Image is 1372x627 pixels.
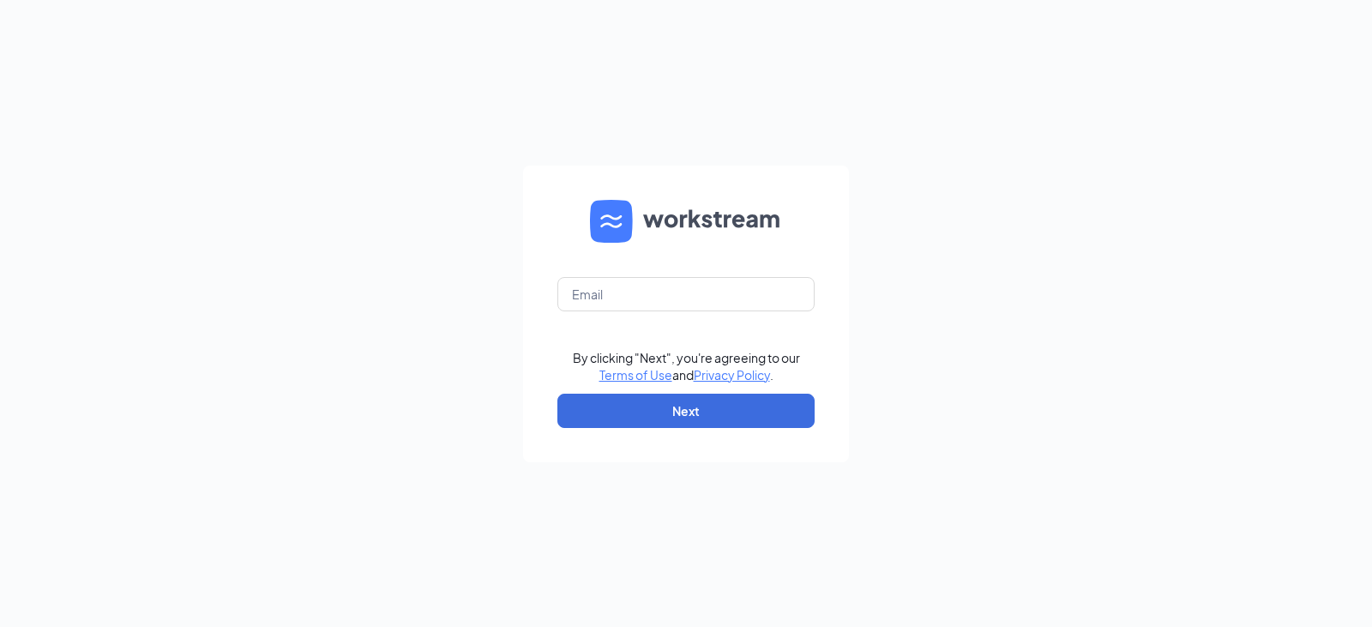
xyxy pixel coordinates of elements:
button: Next [557,394,815,428]
a: Privacy Policy [694,367,770,383]
input: Email [557,277,815,311]
a: Terms of Use [599,367,672,383]
div: By clicking "Next", you're agreeing to our and . [573,349,800,383]
img: WS logo and Workstream text [590,200,782,243]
